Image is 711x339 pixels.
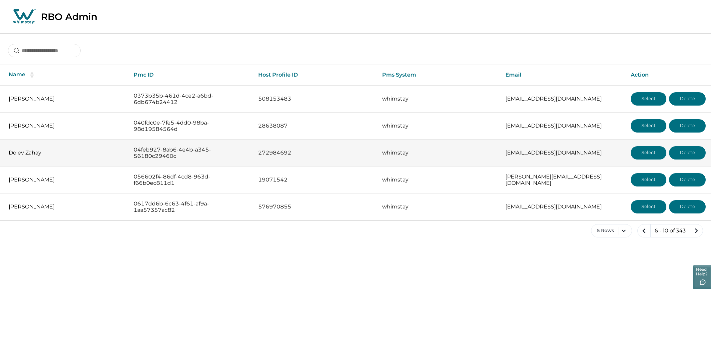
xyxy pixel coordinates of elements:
[655,227,686,234] p: 6 - 10 of 343
[690,224,703,237] button: next page
[669,200,706,213] button: Delete
[258,176,371,183] p: 19071542
[505,96,620,102] p: [EMAIL_ADDRESS][DOMAIN_NAME]
[9,96,123,102] p: [PERSON_NAME]
[637,224,651,237] button: previous page
[631,146,666,160] button: Select
[625,65,711,85] th: Action
[631,173,666,186] button: Select
[382,123,495,129] p: whimstay
[253,65,377,85] th: Host Profile ID
[9,176,123,183] p: [PERSON_NAME]
[382,96,495,102] p: whimstay
[9,123,123,129] p: [PERSON_NAME]
[25,72,39,78] button: sorting
[631,119,666,133] button: Select
[669,119,706,133] button: Delete
[669,146,706,160] button: Delete
[669,173,706,186] button: Delete
[631,200,666,213] button: Select
[505,203,620,210] p: [EMAIL_ADDRESS][DOMAIN_NAME]
[258,96,371,102] p: 508153483
[134,147,248,160] p: 04feb927-8ab6-4e4b-a345-56180c29460c
[631,92,666,106] button: Select
[134,200,248,213] p: 0617dd6b-6c63-4f61-af9a-1aa57357ac82
[41,11,97,22] p: RBO Admin
[505,150,620,156] p: [EMAIL_ADDRESS][DOMAIN_NAME]
[258,150,371,156] p: 272984692
[669,92,706,106] button: Delete
[134,93,248,106] p: 0373b35b-461d-4ce2-a6bd-6db674b24412
[382,203,495,210] p: whimstay
[650,224,690,237] button: 6 - 10 of 343
[128,65,253,85] th: Pmc ID
[134,120,248,133] p: 040fdc0e-7fe5-4dd0-98ba-98d19584564d
[258,123,371,129] p: 28638087
[9,203,123,210] p: [PERSON_NAME]
[134,173,248,186] p: 056602f4-86df-4cd8-963d-f66b0ec811d1
[505,173,620,186] p: [PERSON_NAME][EMAIL_ADDRESS][DOMAIN_NAME]
[382,176,495,183] p: whimstay
[500,65,625,85] th: Email
[9,150,123,156] p: Dolev Zahay
[505,123,620,129] p: [EMAIL_ADDRESS][DOMAIN_NAME]
[258,203,371,210] p: 576970855
[377,65,500,85] th: Pms System
[382,150,495,156] p: whimstay
[591,224,632,237] button: 5 Rows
